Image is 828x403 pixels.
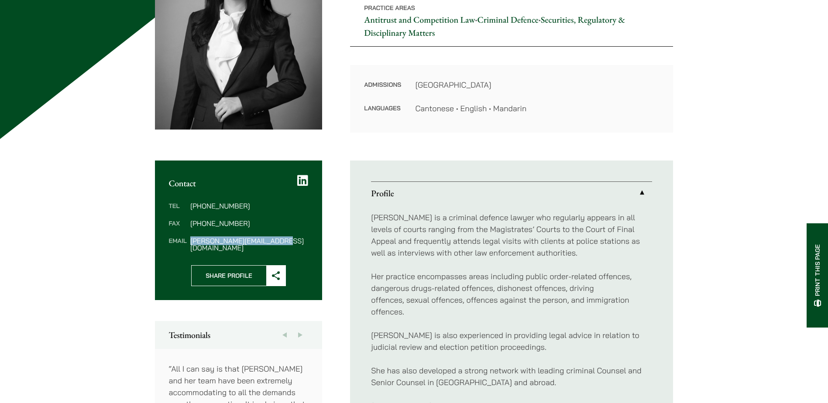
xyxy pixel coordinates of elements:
h2: Testimonials [169,330,309,340]
h2: Contact [169,178,309,188]
dd: [PHONE_NUMBER] [190,202,308,209]
dt: Tel [169,202,187,220]
dt: Languages [364,102,401,114]
dd: [PHONE_NUMBER] [190,220,308,227]
a: Criminal Defence [478,14,539,25]
p: [PERSON_NAME] is also experienced in providing legal advice in relation to judicial review and el... [371,329,652,353]
dt: Email [169,237,187,251]
span: Practice Areas [364,4,415,12]
a: Securities, Regulatory & Disciplinary Matters [364,14,625,38]
a: Profile [371,182,652,205]
span: Share Profile [192,266,266,286]
p: [PERSON_NAME] is a criminal defence lawyer who regularly appears in all levels of courts ranging ... [371,212,652,259]
button: Next [292,321,308,349]
button: Share Profile [191,265,286,286]
dd: Cantonese • English • Mandarin [415,102,659,114]
dt: Admissions [364,79,401,102]
a: LinkedIn [297,174,308,187]
a: Antitrust and Competition Law [364,14,475,25]
dt: Fax [169,220,187,237]
p: She has also developed a strong network with leading criminal Counsel and Senior Counsel in [GEOG... [371,365,652,388]
button: Previous [277,321,292,349]
p: Her practice encompasses areas including public order-related offences, dangerous drugs-related o... [371,270,652,318]
dd: [PERSON_NAME][EMAIL_ADDRESS][DOMAIN_NAME] [190,237,308,251]
dd: [GEOGRAPHIC_DATA] [415,79,659,91]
